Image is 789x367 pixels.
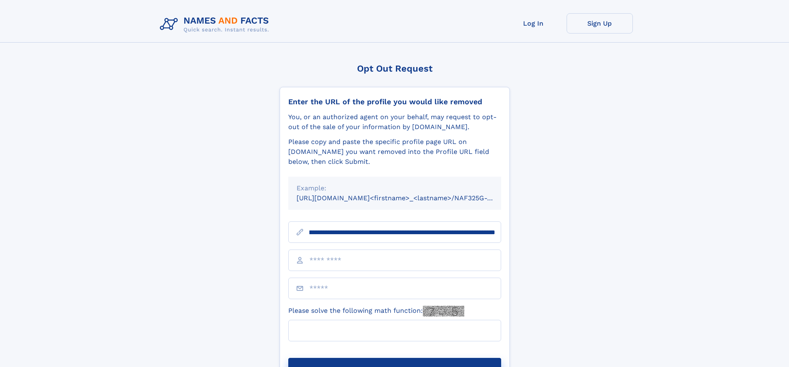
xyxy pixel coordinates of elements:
[288,97,501,106] div: Enter the URL of the profile you would like removed
[288,112,501,132] div: You, or an authorized agent on your behalf, may request to opt-out of the sale of your informatio...
[297,183,493,193] div: Example:
[288,306,464,317] label: Please solve the following math function:
[280,63,510,74] div: Opt Out Request
[500,13,567,34] a: Log In
[567,13,633,34] a: Sign Up
[297,194,517,202] small: [URL][DOMAIN_NAME]<firstname>_<lastname>/NAF325G-xxxxxxxx
[288,137,501,167] div: Please copy and paste the specific profile page URL on [DOMAIN_NAME] you want removed into the Pr...
[157,13,276,36] img: Logo Names and Facts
